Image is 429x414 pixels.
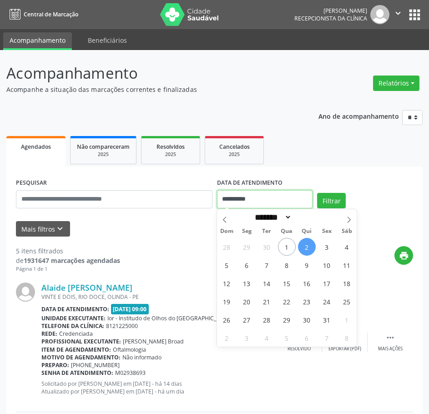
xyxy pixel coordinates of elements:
span: Ior - Institudo de Olhos do [GEOGRAPHIC_DATA] [107,314,232,322]
b: Data de atendimento: [41,305,109,313]
button: apps [407,7,423,23]
b: Item de agendamento: [41,346,111,353]
span: Outubro 29, 2025 [278,311,296,328]
label: PESQUISAR [16,176,47,190]
div: 2025 [148,151,193,158]
span: Oftalmologia [113,346,146,353]
span: Outubro 5, 2025 [218,256,236,274]
span: Outubro 9, 2025 [298,256,316,274]
span: [PERSON_NAME] Broad [123,338,184,345]
b: Motivo de agendamento: [41,353,121,361]
span: Outubro 23, 2025 [298,293,316,310]
span: Novembro 1, 2025 [338,311,356,328]
p: Solicitado por [PERSON_NAME] em [DATE] - há 14 dias Atualizado por [PERSON_NAME] em [DATE] - há u... [41,380,277,395]
span: Resolvidos [156,143,185,151]
span: Outubro 3, 2025 [318,238,336,256]
span: [DATE] 09:00 [111,304,149,314]
span: Não informado [122,353,162,361]
span: Outubro 11, 2025 [338,256,356,274]
span: Cancelados [219,143,250,151]
div: 5 itens filtrados [16,246,120,256]
span: Outubro 14, 2025 [258,274,276,292]
span: Outubro 18, 2025 [338,274,356,292]
span: Outubro 25, 2025 [338,293,356,310]
b: Telefone da clínica: [41,322,104,330]
span: Outubro 20, 2025 [238,293,256,310]
span: Agendados [21,143,51,151]
span: M02938693 [115,369,146,377]
span: Não compareceram [77,143,130,151]
span: Setembro 30, 2025 [258,238,276,256]
a: Central de Marcação [6,7,78,22]
span: Ter [257,228,277,234]
span: Novembro 8, 2025 [338,329,356,347]
a: Acompanhamento [3,32,72,50]
span: Outubro 2, 2025 [298,238,316,256]
span: Outubro 17, 2025 [318,274,336,292]
div: [PERSON_NAME] [294,7,367,15]
span: Outubro 10, 2025 [318,256,336,274]
i:  [385,333,395,343]
i: keyboard_arrow_down [55,224,65,234]
span: Setembro 29, 2025 [238,238,256,256]
b: Senha de atendimento: [41,369,113,377]
img: img [16,283,35,302]
img: img [370,5,389,24]
span: Novembro 2, 2025 [218,329,236,347]
p: Acompanhe a situação das marcações correntes e finalizadas [6,85,298,94]
span: Outubro 26, 2025 [218,311,236,328]
p: Ano de acompanhamento [318,110,399,121]
span: Outubro 6, 2025 [238,256,256,274]
span: 8121225000 [106,322,138,330]
span: Outubro 8, 2025 [278,256,296,274]
div: de [16,256,120,265]
span: Outubro 1, 2025 [278,238,296,256]
label: DATA DE ATENDIMENTO [217,176,283,190]
a: Beneficiários [81,32,133,48]
span: Outubro 15, 2025 [278,274,296,292]
div: Mais ações [378,346,403,352]
span: Novembro 5, 2025 [278,329,296,347]
b: Preparo: [41,361,69,369]
strong: 1931647 marcações agendadas [24,256,120,265]
span: Setembro 28, 2025 [218,238,236,256]
span: Outubro 24, 2025 [318,293,336,310]
button:  [389,5,407,24]
span: Outubro 7, 2025 [258,256,276,274]
div: 2025 [77,151,130,158]
span: Outubro 30, 2025 [298,311,316,328]
span: Central de Marcação [24,10,78,18]
span: Novembro 6, 2025 [298,329,316,347]
button: print [394,246,413,265]
span: Outubro 12, 2025 [218,274,236,292]
span: Qui [297,228,317,234]
select: Month [252,212,292,222]
div: Resolvido [288,346,311,352]
b: Profissional executante: [41,338,121,345]
span: Seg [237,228,257,234]
span: Outubro 4, 2025 [338,238,356,256]
span: Outubro 31, 2025 [318,311,336,328]
span: [PHONE_NUMBER] [71,361,120,369]
div: VINTE E DOIS, RIO DOCE, OLINDA - PE [41,293,277,301]
i: print [399,251,409,261]
span: Outubro 16, 2025 [298,274,316,292]
input: Year [292,212,322,222]
button: Mais filtroskeyboard_arrow_down [16,221,70,237]
span: Outubro 13, 2025 [238,274,256,292]
span: Outubro 28, 2025 [258,311,276,328]
a: Alaide [PERSON_NAME] [41,283,132,293]
span: Dom [217,228,237,234]
span: Novembro 3, 2025 [238,329,256,347]
span: Outubro 19, 2025 [218,293,236,310]
div: Exportar (PDF) [328,346,361,352]
p: Acompanhamento [6,62,298,85]
span: Novembro 4, 2025 [258,329,276,347]
span: Credenciada [59,330,93,338]
div: Página 1 de 1 [16,265,120,273]
span: Outubro 21, 2025 [258,293,276,310]
button: Filtrar [317,193,346,208]
span: Qua [277,228,297,234]
span: Recepcionista da clínica [294,15,367,22]
i:  [393,8,403,18]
